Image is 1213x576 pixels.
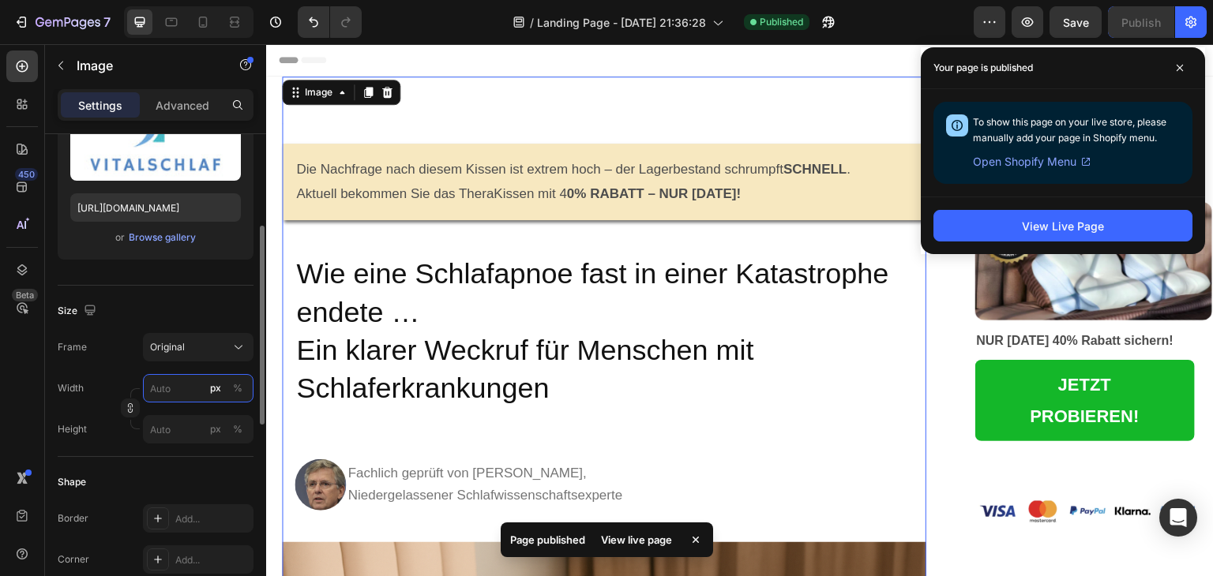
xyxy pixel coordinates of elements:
span: Save [1063,16,1089,29]
iframe: Design area [266,44,1213,576]
div: Publish [1121,14,1161,31]
div: Size [58,301,100,322]
button: px [228,379,247,398]
div: % [233,381,242,395]
input: https://example.com/image.jpg [70,193,241,222]
div: Undo/Redo [298,6,362,38]
input: px% [143,374,253,402]
span: Ein klarer Weckruf für Menschen mit Schlaferkrankungen [30,290,488,360]
span: Original [150,340,185,354]
div: px [210,381,221,395]
img: gempages_580956799566348883-fcac9959-3f49-443a-a606-1a08007edc1f.jpg [709,158,946,276]
span: or [115,228,125,247]
div: Corner [58,552,89,567]
div: % [233,422,242,436]
div: Add... [175,512,250,526]
span: Landing Page - [DATE] 21:36:28 [537,14,706,31]
span: Wie eine Schlafapnoe fast in einer Katastrophe endete … [30,213,622,283]
img: gempages_580956799566348883-41ad7a92-ec18-4905-a218-dcbf9404ea9a.png [709,398,937,540]
strong: 0% RABATT – NUR [DATE]! [301,142,475,157]
span: Niedergelassener Schlafwissenschaftsexperte [81,443,356,458]
div: px [210,422,221,436]
p: Image [77,56,211,75]
button: Browse gallery [128,230,197,245]
p: Settings [78,97,122,114]
p: Page published [510,532,585,548]
p: 7 [103,13,111,32]
span: Published [760,15,803,29]
button: % [206,379,225,398]
label: Height [58,422,87,436]
div: Shape [58,475,86,489]
button: Original [143,333,253,361]
div: Border [58,511,88,526]
label: Frame [58,340,87,354]
strong: NUR [DATE] 40% Rabatt sichern! [711,290,908,303]
button: px [228,420,247,439]
span: / [530,14,534,31]
div: 450 [15,168,38,181]
strong: Die Methode Nr. 1 für schnarchfreien Schlaf [711,56,933,106]
p: JETZT PROBIEREN! [764,325,873,387]
label: Width [58,381,84,395]
div: Add... [175,553,250,567]
div: Browse gallery [129,230,196,245]
button: View Live Page [933,210,1192,241]
div: View live page [591,529,682,551]
strong: SCHNELL [517,118,580,133]
div: Open Intercom Messenger [1159,499,1197,537]
button: 7 [6,6,118,38]
button: Save [1050,6,1102,38]
a: JETZTPROBIEREN! [709,316,929,397]
span: To show this page on your live store, please manually add your page in Shopify menu. [973,116,1166,144]
button: Publish [1108,6,1174,38]
div: View Live Page [1022,218,1104,234]
button: % [206,420,225,439]
p: Your page is published [933,60,1033,76]
input: px% [143,415,253,443]
p: Advanced [156,97,209,114]
span: Open Shopify Menu [973,152,1076,171]
span: Fachlich geprüft von [PERSON_NAME], [81,421,320,436]
img: gempages_580956799566348883-fb27dddf-71e4-495d-9750-bbb720b863b7.png [28,415,80,466]
div: Beta [12,289,38,301]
